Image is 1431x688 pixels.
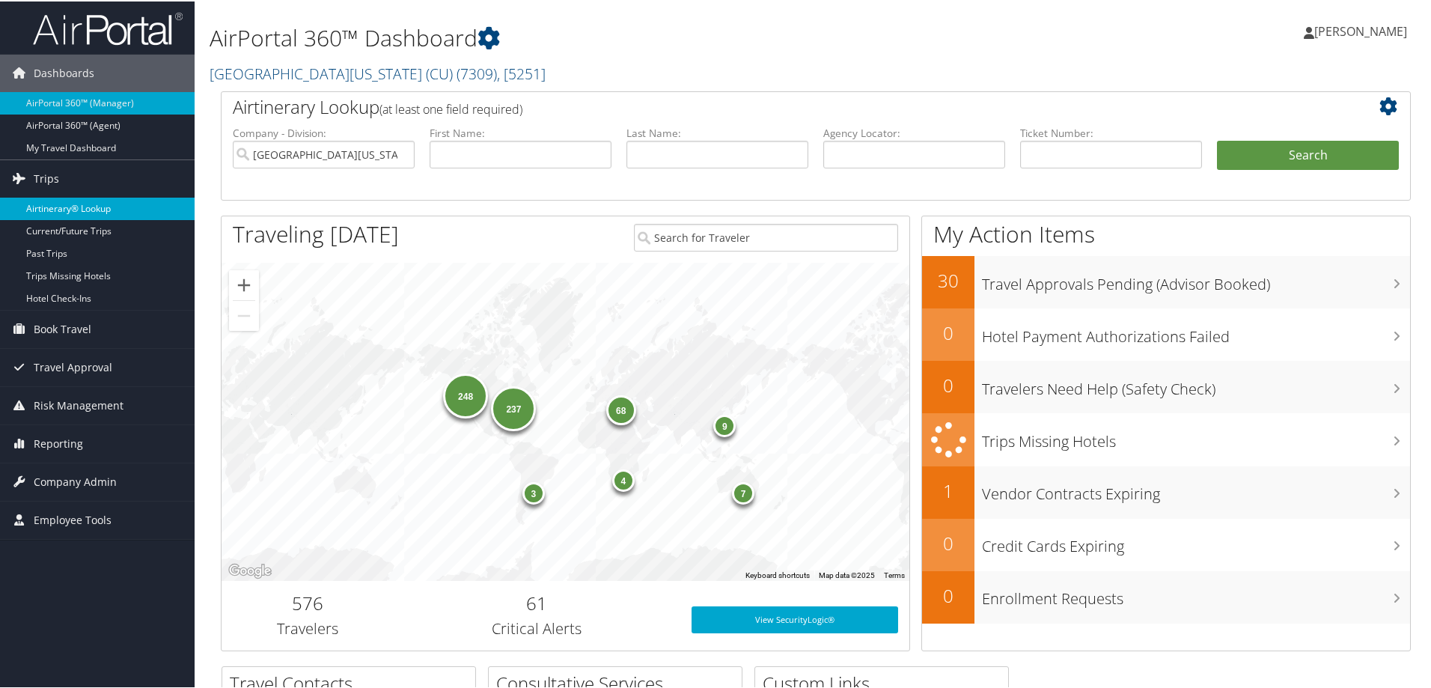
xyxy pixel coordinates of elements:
[1020,124,1202,139] label: Ticket Number:
[443,372,488,417] div: 248
[922,217,1410,249] h1: My Action Items
[34,347,112,385] span: Travel Approval
[823,124,1005,139] label: Agency Locator:
[34,424,83,461] span: Reporting
[884,570,905,578] a: Terms (opens in new tab)
[233,93,1300,118] h2: Airtinerary Lookup
[225,560,275,579] a: Open this area in Google Maps (opens a new window)
[982,265,1410,293] h3: Travel Approvals Pending (Advisor Booked)
[922,412,1410,465] a: Trips Missing Hotels
[922,517,1410,570] a: 0Credit Cards Expiring
[982,475,1410,503] h3: Vendor Contracts Expiring
[982,370,1410,398] h3: Travelers Need Help (Safety Check)
[626,124,808,139] label: Last Name:
[430,124,611,139] label: First Name:
[33,10,183,45] img: airportal-logo.png
[922,477,974,502] h2: 1
[210,21,1018,52] h1: AirPortal 360™ Dashboard
[922,582,974,607] h2: 0
[713,413,736,436] div: 9
[922,371,974,397] h2: 0
[225,560,275,579] img: Google
[982,579,1410,608] h3: Enrollment Requests
[922,570,1410,622] a: 0Enrollment Requests
[233,217,399,249] h1: Traveling [DATE]
[233,124,415,139] label: Company - Division:
[233,617,382,638] h3: Travelers
[922,255,1410,307] a: 30Travel Approvals Pending (Advisor Booked)
[922,267,974,292] h2: 30
[34,386,123,423] span: Risk Management
[210,62,546,82] a: [GEOGRAPHIC_DATA][US_STATE] (CU)
[233,589,382,615] h2: 576
[229,299,259,329] button: Zoom out
[819,570,875,578] span: Map data ©2025
[922,359,1410,412] a: 0Travelers Need Help (Safety Check)
[1217,139,1399,169] button: Search
[922,319,974,344] h2: 0
[497,62,546,82] span: , [ 5251 ]
[922,465,1410,517] a: 1Vendor Contracts Expiring
[34,309,91,347] span: Book Travel
[982,422,1410,451] h3: Trips Missing Hotels
[34,159,59,196] span: Trips
[922,307,1410,359] a: 0Hotel Payment Authorizations Failed
[605,393,635,423] div: 68
[457,62,497,82] span: ( 7309 )
[612,468,635,490] div: 4
[634,222,898,250] input: Search for Traveler
[379,100,522,116] span: (at least one field required)
[405,589,669,615] h2: 61
[745,569,810,579] button: Keyboard shortcuts
[405,617,669,638] h3: Critical Alerts
[34,462,117,499] span: Company Admin
[982,527,1410,555] h3: Credit Cards Expiring
[732,481,754,503] div: 7
[1304,7,1422,52] a: [PERSON_NAME]
[982,317,1410,346] h3: Hotel Payment Authorizations Failed
[1314,22,1407,38] span: [PERSON_NAME]
[922,529,974,555] h2: 0
[522,481,544,503] div: 3
[692,605,898,632] a: View SecurityLogic®
[34,500,112,538] span: Employee Tools
[229,269,259,299] button: Zoom in
[491,385,536,430] div: 237
[34,53,94,91] span: Dashboards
